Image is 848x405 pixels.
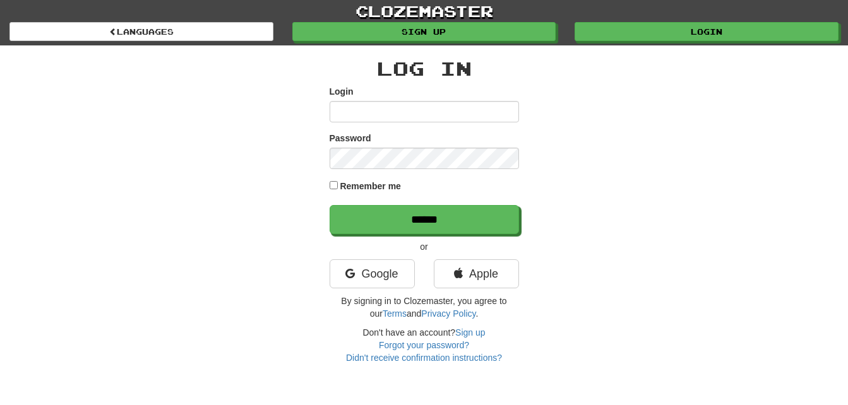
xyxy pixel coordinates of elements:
a: Google [330,259,415,288]
a: Login [575,22,839,41]
a: Didn't receive confirmation instructions? [346,353,502,363]
label: Remember me [340,180,401,192]
a: Terms [383,308,407,319]
p: By signing in to Clozemaster, you agree to our and . [330,295,519,320]
a: Languages [9,22,273,41]
h2: Log In [330,58,519,79]
a: Sign up [455,327,485,337]
div: Don't have an account? [330,326,519,364]
a: Sign up [292,22,556,41]
label: Login [330,85,354,98]
a: Privacy Policy [421,308,475,319]
p: or [330,240,519,253]
a: Apple [434,259,519,288]
a: Forgot your password? [379,340,469,350]
label: Password [330,132,371,144]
